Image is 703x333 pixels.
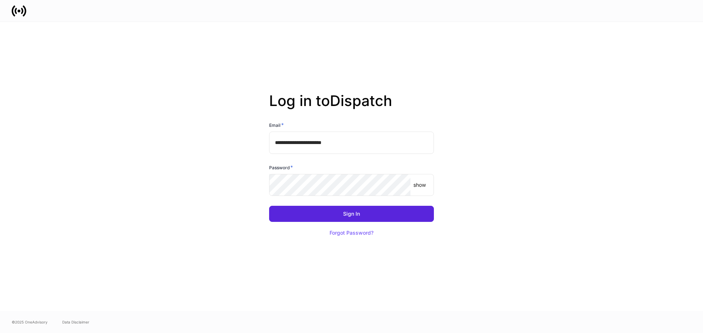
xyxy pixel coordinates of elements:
div: Forgot Password? [330,230,373,235]
h2: Log in to Dispatch [269,92,434,121]
span: © 2025 OneAdvisory [12,319,48,325]
div: Sign In [343,211,360,216]
h6: Email [269,121,284,129]
p: show [413,181,426,189]
button: Forgot Password? [320,225,383,241]
h6: Password [269,164,293,171]
a: Data Disclaimer [62,319,89,325]
button: Sign In [269,206,434,222]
